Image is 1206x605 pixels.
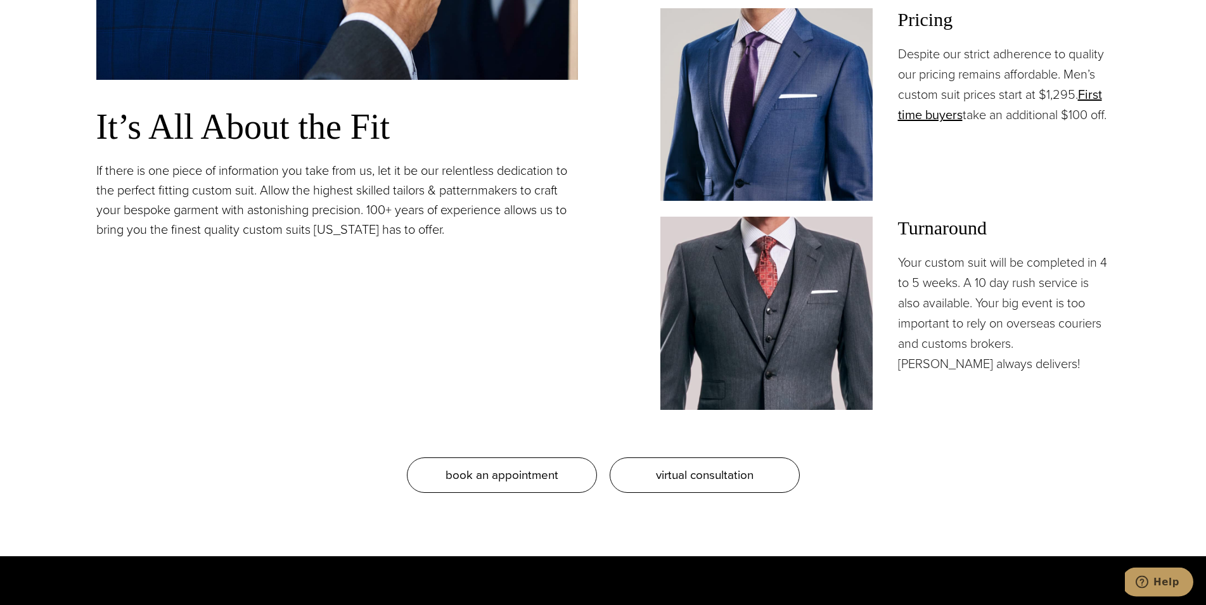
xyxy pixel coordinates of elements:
span: book an appointment [446,466,558,484]
a: book an appointment [407,457,597,493]
span: virtual consultation [656,466,754,484]
p: Despite our strict adherence to quality our pricing remains affordable. Men’s custom suit prices ... [898,44,1110,125]
iframe: Opens a widget where you can chat to one of our agents [1125,567,1193,599]
a: First time buyers [898,85,1102,124]
h3: It’s All About the Fit [96,105,578,148]
a: virtual consultation [610,457,800,493]
img: Client in vested charcoal bespoke suit with white shirt and red patterned tie. [660,217,873,409]
p: Your custom suit will be completed in 4 to 5 weeks. A 10 day rush service is also available. Your... [898,252,1110,374]
h3: Turnaround [898,217,1110,239]
p: If there is one piece of information you take from us, let it be our relentless dedication to the... [96,161,578,239]
h3: Pricing [898,8,1110,31]
img: Client in blue solid custom made suit with white shirt and navy tie. Fabric by Scabal. [660,8,873,201]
